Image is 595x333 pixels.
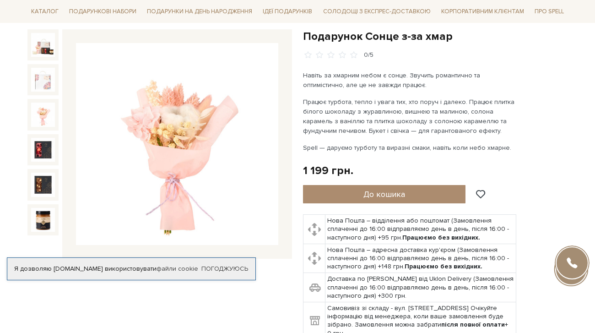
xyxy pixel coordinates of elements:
[325,215,516,244] td: Нова Пошта – відділення або поштомат (Замовлення сплаченні до 16:00 відправляємо день в день, піс...
[441,321,505,328] b: після повної оплати
[364,51,373,60] div: 0/5
[143,5,256,19] span: Подарунки на День народження
[76,43,278,246] img: Подарунок Сонце з-за хмар
[438,4,528,19] a: Корпоративним клієнтам
[319,4,434,19] a: Солодощі з експрес-доставкою
[303,29,568,44] h1: Подарунок Сонце з-за хмар
[325,244,516,273] td: Нова Пошта – адресна доставка кур'єром (Замовлення сплаченні до 16:00 відправляємо день в день, п...
[31,103,55,126] img: Подарунок Сонце з-за хмар
[65,5,140,19] span: Подарункові набори
[31,173,55,197] img: Подарунок Сонце з-за хмар
[157,265,198,273] a: файли cookie
[303,71,518,90] p: Навіть за хмарним небом є сонце. Звучить романтично та оптимістично, але це не завжди працює.
[303,143,518,153] p: Spell — даруємо турботу та виразні смаки, навіть коли небо хмарне.
[303,185,465,203] button: До кошика
[325,273,516,302] td: Доставка по [PERSON_NAME] від Uklon Delivery (Замовлення сплаченні до 16:00 відправляємо день в д...
[31,33,55,57] img: Подарунок Сонце з-за хмар
[31,138,55,162] img: Подарунок Сонце з-за хмар
[27,5,62,19] span: Каталог
[303,97,518,136] p: Працює турбота, тепло і увага тих, хто поруч і далеко. Працює плитка білого шоколаду з журавлиною...
[402,234,480,241] b: Працюємо без вихідних.
[31,68,55,92] img: Подарунок Сонце з-за хмар
[363,189,405,199] span: До кошика
[201,265,248,273] a: Погоджуюсь
[7,265,255,273] div: Я дозволяю [DOMAIN_NAME] використовувати
[405,262,482,270] b: Працюємо без вихідних.
[259,5,316,19] span: Ідеї подарунків
[31,208,55,232] img: Подарунок Сонце з-за хмар
[531,5,568,19] span: Про Spell
[303,164,353,178] div: 1 199 грн.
